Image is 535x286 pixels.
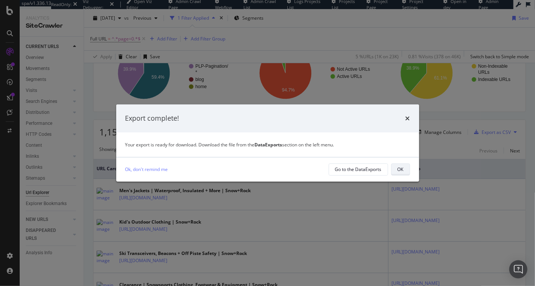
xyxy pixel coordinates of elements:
[116,104,419,182] div: modal
[125,113,179,123] div: Export complete!
[255,141,334,148] span: section on the left menu.
[125,141,410,148] div: Your export is ready for download. Download the file from the
[398,166,404,173] div: OK
[391,163,410,176] button: OK
[125,165,168,173] a: Ok, don't remind me
[255,141,282,148] strong: DataExports
[406,113,410,123] div: times
[335,166,382,173] div: Go to the DataExports
[329,163,388,176] button: Go to the DataExports
[509,260,527,278] div: Open Intercom Messenger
